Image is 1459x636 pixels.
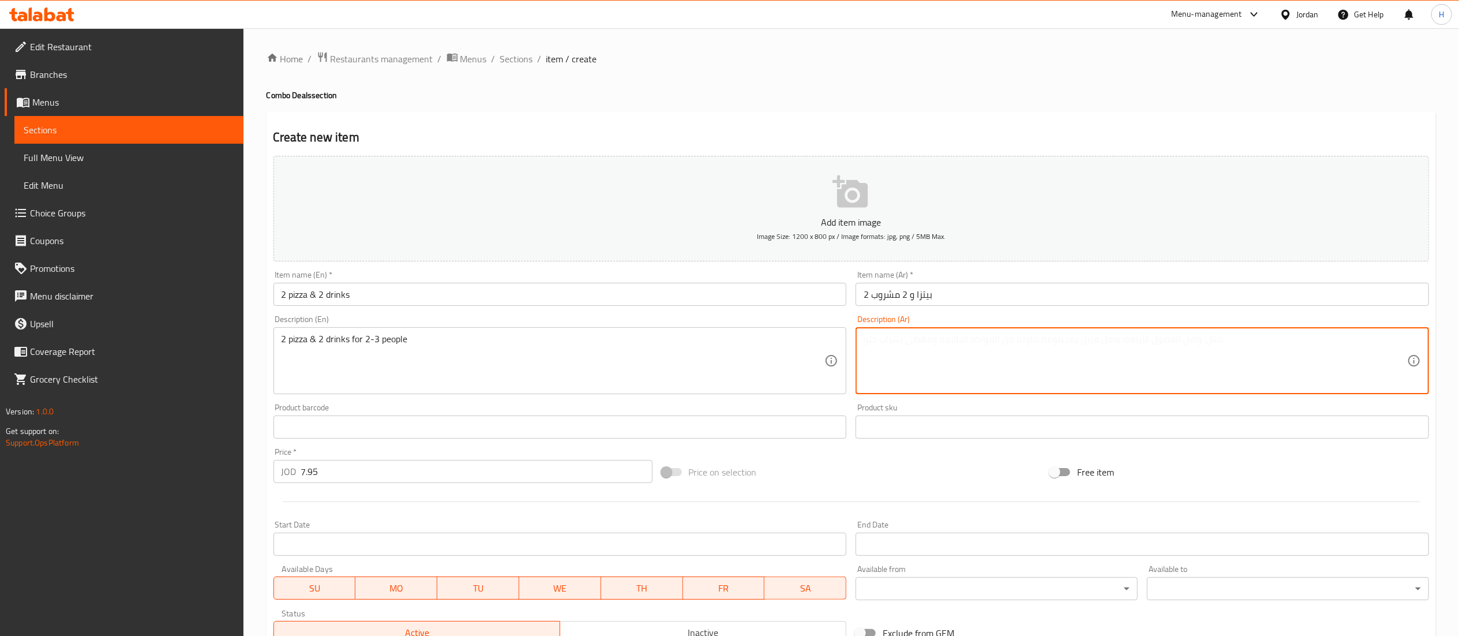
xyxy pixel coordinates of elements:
[5,365,243,393] a: Grocery Checklist
[24,123,234,137] span: Sections
[546,52,597,66] span: item / create
[317,51,433,66] a: Restaurants management
[5,310,243,338] a: Upsell
[24,178,234,192] span: Edit Menu
[273,416,847,439] input: Please enter product barcode
[442,580,515,597] span: TU
[757,230,946,243] span: Image Size: 1200 x 800 px / Image formats: jpg, png / 5MB Max.
[282,465,297,478] p: JOD
[5,282,243,310] a: Menu disclaimer
[30,317,234,331] span: Upsell
[769,580,842,597] span: SA
[273,156,1429,261] button: Add item imageImage Size: 1200 x 800 px / Image formats: jpg, png / 5MB Max.
[267,52,303,66] a: Home
[30,206,234,220] span: Choice Groups
[282,334,825,388] textarea: 2 pizza & 2 drinks for 2-3 people
[30,68,234,81] span: Branches
[273,577,356,600] button: SU
[360,580,433,597] span: MO
[500,52,533,66] a: Sections
[5,33,243,61] a: Edit Restaurant
[5,88,243,116] a: Menus
[1077,465,1114,479] span: Free item
[1171,8,1242,21] div: Menu-management
[460,52,487,66] span: Menus
[5,61,243,88] a: Branches
[447,51,487,66] a: Menus
[856,283,1429,306] input: Enter name Ar
[683,577,765,600] button: FR
[273,283,847,306] input: Enter name En
[308,52,312,66] li: /
[301,460,652,483] input: Please enter price
[30,289,234,303] span: Menu disclaimer
[14,116,243,144] a: Sections
[30,372,234,386] span: Grocery Checklist
[764,577,846,600] button: SA
[1147,577,1429,600] div: ​
[519,577,601,600] button: WE
[14,171,243,199] a: Edit Menu
[1439,8,1444,21] span: H
[355,577,437,600] button: MO
[606,580,678,597] span: TH
[36,404,54,419] span: 1.0.0
[538,52,542,66] li: /
[601,577,683,600] button: TH
[437,577,519,600] button: TU
[524,580,597,597] span: WE
[24,151,234,164] span: Full Menu View
[32,95,234,109] span: Menus
[279,580,351,597] span: SU
[5,199,243,227] a: Choice Groups
[856,416,1429,439] input: Please enter product sku
[6,435,79,450] a: Support.OpsPlatform
[5,227,243,255] a: Coupons
[30,261,234,275] span: Promotions
[6,404,34,419] span: Version:
[6,424,59,439] span: Get support on:
[5,255,243,282] a: Promotions
[5,338,243,365] a: Coverage Report
[856,577,1138,600] div: ​
[30,40,234,54] span: Edit Restaurant
[267,89,1436,101] h4: Combo Deals section
[492,52,496,66] li: /
[331,52,433,66] span: Restaurants management
[1296,8,1319,21] div: Jordan
[267,51,1436,66] nav: breadcrumb
[438,52,442,66] li: /
[689,465,757,479] span: Price on selection
[30,345,234,358] span: Coverage Report
[30,234,234,248] span: Coupons
[291,215,1411,229] p: Add item image
[273,129,1429,146] h2: Create new item
[688,580,760,597] span: FR
[14,144,243,171] a: Full Menu View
